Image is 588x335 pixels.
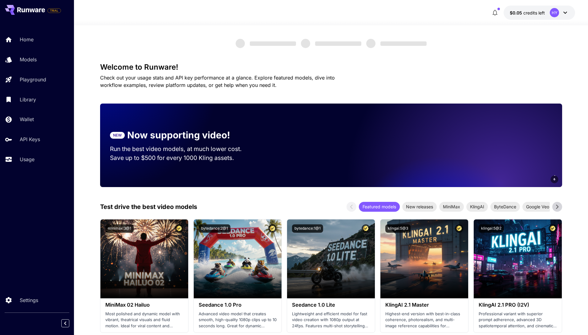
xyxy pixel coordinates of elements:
span: Add your payment card to enable full platform functionality. [47,7,61,14]
button: klingai:5@3 [385,224,411,233]
p: Usage [20,156,34,163]
div: MiniMax [439,202,464,212]
p: Library [20,96,36,103]
p: Highest-end version with best-in-class coherence, photorealism, and multi-image reference capabil... [385,311,463,329]
span: New releases [402,203,437,210]
span: ByteDance [490,203,520,210]
h3: Welcome to Runware! [100,63,562,71]
p: Most polished and dynamic model with vibrant, theatrical visuals and fluid motion. Ideal for vira... [105,311,183,329]
img: alt [194,219,282,298]
p: Wallet [20,116,34,123]
div: Google Veo [522,202,553,212]
span: $0.05 [510,10,523,15]
h3: Seedance 1.0 Lite [292,302,370,308]
p: Settings [20,296,38,304]
span: credits left [523,10,545,15]
p: Run the best video models, at much lower cost. [110,145,253,153]
h3: KlingAI 2.1 Master [385,302,463,308]
div: ByteDance [490,202,520,212]
h3: KlingAI 2.1 PRO (I2V) [479,302,557,308]
span: Check out your usage stats and API key performance at a glance. Explore featured models, dive int... [100,75,335,88]
img: alt [100,219,188,298]
p: Test drive the best video models [100,202,197,211]
button: Certified Model – Vetted for best performance and includes a commercial license. [455,224,463,233]
p: Save up to $500 for every 1000 Kling assets. [110,153,253,162]
img: alt [287,219,375,298]
img: alt [380,219,468,298]
button: $0.05HY [504,6,575,20]
button: Certified Model – Vetted for best performance and includes a commercial license. [362,224,370,233]
p: Lightweight and efficient model for fast video creation with 1080p output at 24fps. Features mult... [292,311,370,329]
div: New releases [402,202,437,212]
p: Models [20,56,37,63]
span: Featured models [359,203,400,210]
p: Professional variant with superior prompt adherence, advanced 3D spatiotemporal attention, and ci... [479,311,557,329]
button: minimax:3@1 [105,224,134,233]
button: Certified Model – Vetted for best performance and includes a commercial license. [268,224,277,233]
span: Google Veo [522,203,553,210]
div: $0.05 [510,10,545,16]
div: KlingAI [466,202,488,212]
button: Collapse sidebar [61,319,69,327]
div: Collapse sidebar [66,318,74,329]
p: Home [20,36,34,43]
h3: MiniMax 02 Hailuo [105,302,183,308]
span: TRIAL [48,8,61,13]
button: bytedance:2@1 [199,224,230,233]
button: Certified Model – Vetted for best performance and includes a commercial license. [175,224,183,233]
div: Featured models [359,202,400,212]
h3: Seedance 1.0 Pro [199,302,277,308]
button: klingai:5@2 [479,224,504,233]
img: alt [474,219,562,298]
p: Advanced video model that creates smooth, high-quality 1080p clips up to 10 seconds long. Great f... [199,311,277,329]
button: Certified Model – Vetted for best performance and includes a commercial license. [549,224,557,233]
p: Playground [20,76,46,83]
p: Now supporting video! [127,128,230,142]
button: bytedance:1@1 [292,224,323,233]
div: HY [550,8,559,17]
p: API Keys [20,136,40,143]
span: MiniMax [439,203,464,210]
span: 6 [554,177,555,182]
span: KlingAI [466,203,488,210]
